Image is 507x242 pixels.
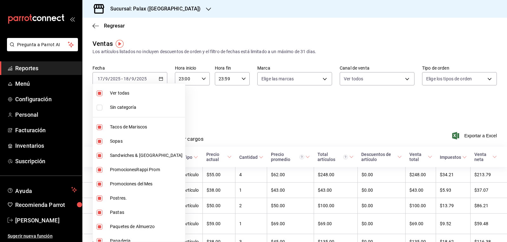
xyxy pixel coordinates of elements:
span: Postres. [110,195,183,202]
span: PromocionesRappi Prom [110,166,183,173]
span: Paquetes de Almuerzo [110,223,183,230]
span: Sandwiches & [GEOGRAPHIC_DATA] [110,152,183,159]
span: Promociones del Mes [110,181,183,187]
img: Tooltip marker [116,40,124,48]
span: Pastas [110,209,183,216]
span: Sin categoría [110,104,183,111]
span: Ver todas [110,90,183,96]
span: Sopas [110,138,183,145]
span: Tacos de Mariscos [110,124,183,130]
